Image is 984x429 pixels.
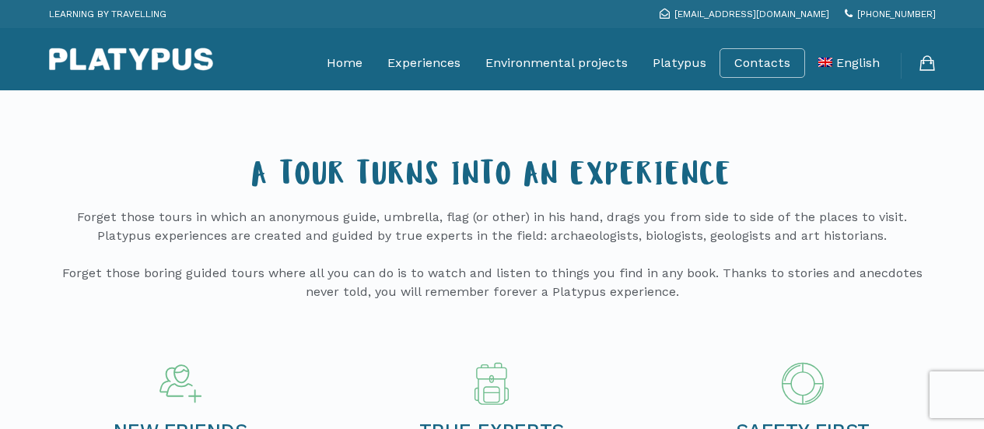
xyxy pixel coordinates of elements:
a: [EMAIL_ADDRESS][DOMAIN_NAME] [660,9,829,19]
img: Platypus [49,47,213,71]
p: Forget those tours in which an anonymous guide, umbrella, flag (or other) in his hand, drags you ... [53,208,932,301]
span: [PHONE_NUMBER] [857,9,936,19]
span: English [836,55,880,70]
a: Environmental projects [485,44,628,83]
a: Platypus [653,44,706,83]
a: [PHONE_NUMBER] [845,9,936,19]
a: Home [327,44,362,83]
a: Experiences [387,44,460,83]
a: English [818,44,880,83]
p: LEARNING BY TRAVELLING [49,4,166,24]
span: [EMAIL_ADDRESS][DOMAIN_NAME] [674,9,829,19]
a: Contacts [734,55,790,71]
span: A TOUR TURNS INTO AN EXPERIENCE [251,162,732,195]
